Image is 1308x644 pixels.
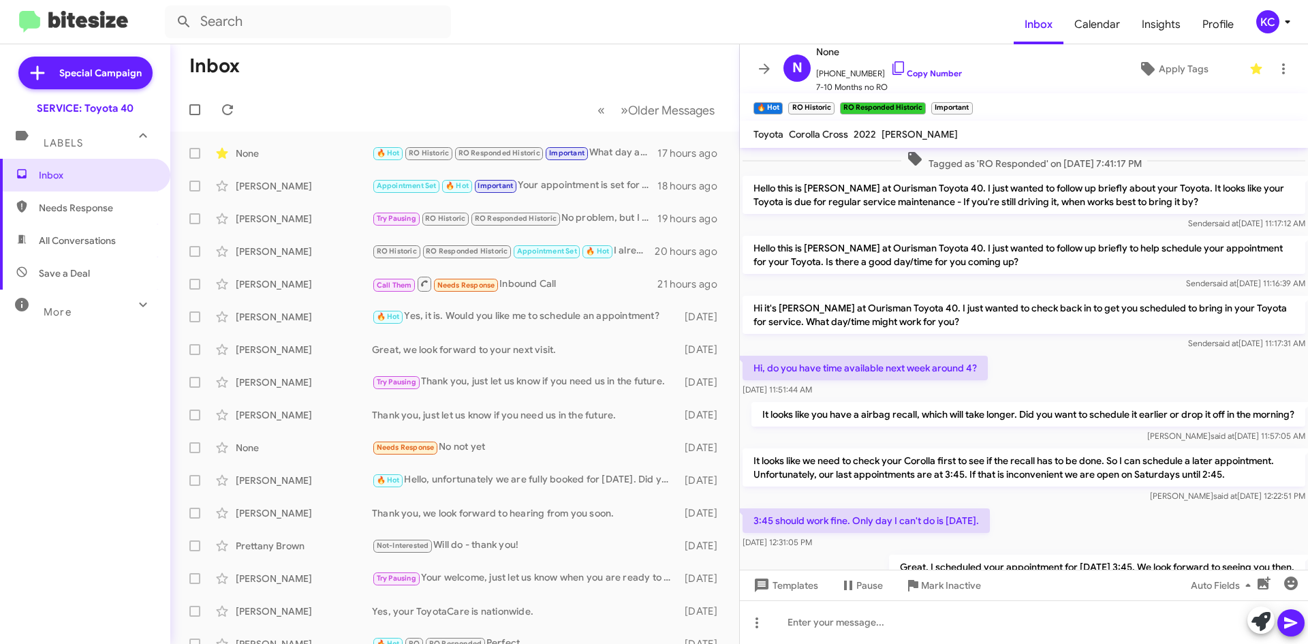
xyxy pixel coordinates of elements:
[751,573,818,598] span: Templates
[236,474,372,487] div: [PERSON_NAME]
[678,539,728,553] div: [DATE]
[1192,5,1245,44] a: Profile
[889,555,1305,579] p: Great, I scheduled your appointment for [DATE] 3:45. We look forward to seeing you then.
[1150,491,1305,501] span: [PERSON_NAME] [DATE] 12:22:51 PM
[18,57,153,89] a: Special Campaign
[458,149,540,157] span: RO Responded Historic
[921,573,981,598] span: Mark Inactive
[854,128,876,140] span: 2022
[1147,431,1305,441] span: [PERSON_NAME] [DATE] 11:57:05 AM
[437,281,495,290] span: Needs Response
[372,178,657,194] div: Your appointment is set for [DATE] 1:00.
[589,96,613,124] button: Previous
[372,275,657,292] div: Inbound Call
[678,343,728,356] div: [DATE]
[236,212,372,226] div: [PERSON_NAME]
[372,309,678,324] div: Yes, it is. Would you like me to schedule an appointment?
[377,312,400,321] span: 🔥 Hot
[549,149,585,157] span: Important
[44,306,72,318] span: More
[678,474,728,487] div: [DATE]
[1180,573,1267,598] button: Auto Fields
[901,151,1147,170] span: Tagged as 'RO Responded' on [DATE] 7:41:17 PM
[372,440,678,455] div: No not yet
[1188,218,1305,228] span: Sender [DATE] 11:17:12 AM
[890,68,962,78] a: Copy Number
[372,145,657,161] div: What day and time would you like to come in?
[1213,278,1236,288] span: said at
[236,343,372,356] div: [PERSON_NAME]
[446,181,469,190] span: 🔥 Hot
[372,343,678,356] div: Great, we look forward to your next visit.
[743,448,1305,487] p: It looks like we need to check your Corolla first to see if the recall has to be done. So I can s...
[789,128,848,140] span: Corolla Cross
[590,96,723,124] nav: Page navigation example
[740,573,829,598] button: Templates
[372,538,678,553] div: Will do - thank you!
[678,441,728,455] div: [DATE]
[1191,573,1256,598] span: Auto Fields
[657,277,728,291] div: 21 hours ago
[1014,5,1063,44] a: Inbox
[655,245,728,258] div: 20 hours ago
[816,60,962,80] span: [PHONE_NUMBER]
[743,537,812,547] span: [DATE] 12:31:05 PM
[743,356,988,380] p: Hi, do you have time available next week around 4?
[1103,57,1243,81] button: Apply Tags
[1211,431,1234,441] span: said at
[657,212,728,226] div: 19 hours ago
[39,168,155,182] span: Inbox
[377,443,435,452] span: Needs Response
[377,247,417,256] span: RO Historic
[1215,338,1239,348] span: said at
[1131,5,1192,44] a: Insights
[678,506,728,520] div: [DATE]
[678,375,728,389] div: [DATE]
[236,375,372,389] div: [PERSON_NAME]
[236,572,372,585] div: [PERSON_NAME]
[372,374,678,390] div: Thank you, just let us know if you need us in the future.
[377,214,416,223] span: Try Pausing
[236,179,372,193] div: [PERSON_NAME]
[816,80,962,94] span: 7-10 Months no RO
[236,441,372,455] div: None
[931,102,972,114] small: Important
[753,128,783,140] span: Toyota
[377,378,416,386] span: Try Pausing
[37,102,134,115] div: SERVICE: Toyota 40
[372,408,678,422] div: Thank you, just let us know if you need us in the future.
[377,541,429,550] span: Not-Interested
[743,508,990,533] p: 3:45 should work fine. Only day I can't do is [DATE].
[59,66,142,80] span: Special Campaign
[657,147,728,160] div: 17 hours ago
[743,384,812,395] span: [DATE] 11:51:44 AM
[377,574,416,583] span: Try Pausing
[39,234,116,247] span: All Conversations
[372,506,678,520] div: Thank you, we look forward to hearing from you soon.
[678,310,728,324] div: [DATE]
[377,149,400,157] span: 🔥 Hot
[743,236,1305,274] p: Hello this is [PERSON_NAME] at Ourisman Toyota 40. I just wanted to follow up briefly to help sch...
[372,570,678,586] div: Your welcome, just let us know when you are ready to come in.
[1063,5,1131,44] a: Calendar
[628,103,715,118] span: Older Messages
[236,277,372,291] div: [PERSON_NAME]
[894,573,992,598] button: Mark Inactive
[409,149,449,157] span: RO Historic
[1256,10,1279,33] div: KC
[372,211,657,226] div: No problem, but I can offer you our Fall Special for the 2017 Camry, since we haven't seen it for...
[39,201,155,215] span: Needs Response
[478,181,513,190] span: Important
[372,243,655,259] div: I already scheduled service for [DATE]
[236,245,372,258] div: [PERSON_NAME]
[517,247,577,256] span: Appointment Set
[621,102,628,119] span: »
[1245,10,1293,33] button: KC
[657,179,728,193] div: 18 hours ago
[816,44,962,60] span: None
[377,181,437,190] span: Appointment Set
[678,408,728,422] div: [DATE]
